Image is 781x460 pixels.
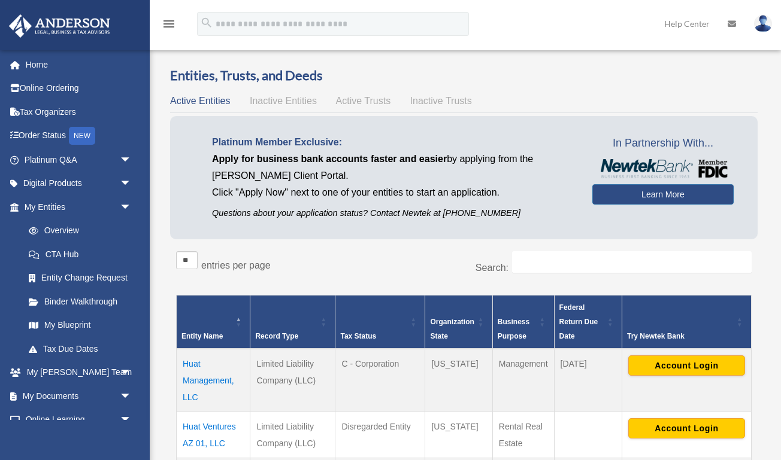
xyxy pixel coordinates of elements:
p: Click "Apply Now" next to one of your entities to start an application. [212,184,574,201]
a: Binder Walkthrough [17,290,144,313]
td: C - Corporation [335,349,425,412]
a: My Entitiesarrow_drop_down [8,195,144,219]
th: Organization State: Activate to sort [425,296,492,349]
td: [US_STATE] [425,412,492,458]
a: Entity Change Request [17,266,144,290]
span: Business Purpose [498,318,529,340]
span: Inactive Trusts [410,96,472,106]
a: Digital Productsarrow_drop_down [8,172,150,196]
a: Account Login [628,360,745,370]
th: Tax Status: Activate to sort [335,296,425,349]
span: Organization State [430,318,474,340]
th: Federal Return Due Date: Activate to sort [554,296,622,349]
td: Huat Ventures AZ 01, LLC [177,412,250,458]
img: Anderson Advisors Platinum Portal [5,14,114,38]
td: Disregarded Entity [335,412,425,458]
th: Try Newtek Bank : Activate to sort [622,296,751,349]
i: menu [162,17,176,31]
span: arrow_drop_down [120,172,144,196]
a: Online Ordering [8,77,150,100]
span: Tax Status [340,332,376,340]
td: Rental Real Estate [492,412,554,458]
a: Account Login [628,423,745,432]
label: entries per page [201,260,271,270]
button: Account Login [628,418,745,438]
div: Try Newtek Bank [627,329,733,343]
span: Active Trusts [336,96,391,106]
a: Tax Organizers [8,100,150,124]
a: Tax Due Dates [17,337,144,361]
td: [DATE] [554,349,622,412]
td: Limited Liability Company (LLC) [250,349,335,412]
a: CTA Hub [17,242,144,266]
a: Home [8,53,150,77]
a: Overview [17,219,138,243]
span: Entity Name [181,332,223,340]
a: My Documentsarrow_drop_down [8,384,150,408]
span: Apply for business bank accounts faster and easier [212,154,447,164]
td: Limited Liability Company (LLC) [250,412,335,458]
a: menu [162,21,176,31]
i: search [200,16,213,29]
a: Platinum Q&Aarrow_drop_down [8,148,150,172]
p: Questions about your application status? Contact Newtek at [PHONE_NUMBER] [212,206,574,221]
th: Business Purpose: Activate to sort [492,296,554,349]
h3: Entities, Trusts, and Deeds [170,66,758,85]
span: arrow_drop_down [120,384,144,409]
a: Order StatusNEW [8,124,150,148]
img: User Pic [754,15,772,32]
img: NewtekBankLogoSM.png [598,159,728,178]
span: arrow_drop_down [120,361,144,385]
td: [US_STATE] [425,349,492,412]
p: Platinum Member Exclusive: [212,134,574,151]
a: My Blueprint [17,313,144,337]
span: Inactive Entities [250,96,317,106]
td: Management [492,349,554,412]
button: Account Login [628,355,745,376]
span: In Partnership With... [592,134,734,153]
th: Entity Name: Activate to invert sorting [177,296,250,349]
div: NEW [69,127,95,145]
span: arrow_drop_down [120,148,144,172]
a: Learn More [592,184,734,205]
p: by applying from the [PERSON_NAME] Client Portal. [212,151,574,184]
span: Federal Return Due Date [559,303,598,340]
a: My [PERSON_NAME] Teamarrow_drop_down [8,361,150,385]
th: Record Type: Activate to sort [250,296,335,349]
span: Active Entities [170,96,230,106]
span: arrow_drop_down [120,408,144,432]
span: Record Type [255,332,298,340]
span: arrow_drop_down [120,195,144,220]
label: Search: [476,263,508,273]
td: Huat Management, LLC [177,349,250,412]
a: Online Learningarrow_drop_down [8,408,150,432]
